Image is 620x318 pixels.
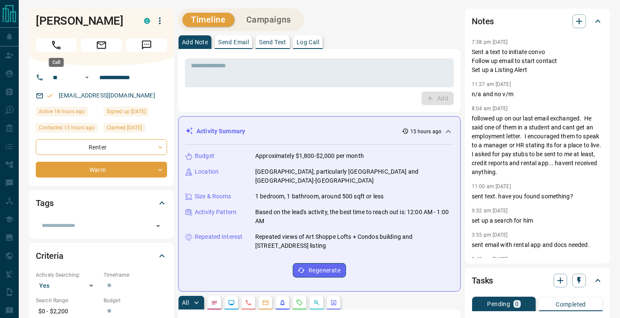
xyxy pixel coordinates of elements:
[472,192,603,201] p: sent text. have you found something?
[104,271,167,279] p: Timeframe:
[36,249,63,263] h2: Criteria
[36,193,167,213] div: Tags
[36,246,167,266] div: Criteria
[104,107,167,119] div: Wed Oct 02 2024
[228,299,235,306] svg: Lead Browsing Activity
[39,123,95,132] span: Contacted 15 hours ago
[36,107,99,119] div: Thu Sep 11 2025
[182,300,189,306] p: All
[195,152,214,160] p: Budget
[107,107,146,116] span: Signed up [DATE]
[36,271,99,279] p: Actively Searching:
[556,301,586,307] p: Completed
[472,90,603,99] p: n/a and no v/m
[472,11,603,32] div: Notes
[245,299,252,306] svg: Calls
[82,72,92,83] button: Open
[472,106,508,112] p: 8:04 am [DATE]
[152,220,164,232] button: Open
[255,232,453,250] p: Repeated views of Art Shoppe Lofts + Condos building and [STREET_ADDRESS] listing
[472,274,493,287] h2: Tasks
[182,39,208,45] p: Add Note
[472,270,603,291] div: Tasks
[59,92,155,99] a: [EMAIL_ADDRESS][DOMAIN_NAME]
[472,81,511,87] p: 11:27 am [DATE]
[211,299,218,306] svg: Notes
[36,196,53,210] h2: Tags
[36,162,167,178] div: Warm
[515,301,519,307] p: 0
[238,13,300,27] button: Campaigns
[36,279,99,292] div: Yes
[255,208,453,226] p: Based on the lead's activity, the best time to reach out is: 12:00 AM - 1:00 AM
[255,167,453,185] p: [GEOGRAPHIC_DATA], particularly [GEOGRAPHIC_DATA] and [GEOGRAPHIC_DATA]-[GEOGRAPHIC_DATA]
[104,297,167,304] p: Budget:
[472,208,508,214] p: 9:32 am [DATE]
[313,299,320,306] svg: Opportunities
[195,167,219,176] p: Location
[262,299,269,306] svg: Emails
[196,127,245,136] p: Activity Summary
[472,183,511,189] p: 11:00 am [DATE]
[36,38,77,52] span: Call
[182,13,234,27] button: Timeline
[144,18,150,24] div: condos.ca
[472,256,508,262] p: 3:48 pm [DATE]
[107,123,142,132] span: Claimed [DATE]
[185,123,453,139] div: Activity Summary15 hours ago
[472,114,603,177] p: followed up on our last email exchanged. He said one of them in a student and cant get an employm...
[104,123,167,135] div: Thu Sep 11 2025
[36,139,167,155] div: Renter
[36,123,99,135] div: Thu Sep 11 2025
[39,107,85,116] span: Active 18 hours ago
[81,38,122,52] span: Email
[330,299,337,306] svg: Agent Actions
[472,241,603,249] p: sent email with rental app and docs needed.
[36,297,99,304] p: Search Range:
[297,39,319,45] p: Log Call
[472,14,494,28] h2: Notes
[293,263,346,278] button: Regenerate
[472,232,508,238] p: 3:55 pm [DATE]
[195,232,242,241] p: Repeated Interest
[218,39,249,45] p: Send Email
[472,216,603,225] p: set up a search for him
[279,299,286,306] svg: Listing Alerts
[259,39,286,45] p: Send Text
[487,301,510,307] p: Pending
[195,192,231,201] p: Size & Rooms
[472,39,508,45] p: 7:38 pm [DATE]
[126,38,167,52] span: Message
[195,208,236,217] p: Activity Pattern
[255,152,364,160] p: Approximately $1,800-$2,000 per month
[255,192,384,201] p: 1 bedroom, 1 bathroom, around 500 sqft or less
[472,48,603,74] p: Sent a text to initiate convo Follow up email to start contact Set up a Listing Alert
[49,58,64,67] div: Call
[296,299,303,306] svg: Requests
[410,128,441,135] p: 15 hours ago
[47,93,53,99] svg: Email Verified
[36,14,131,28] h1: [PERSON_NAME]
